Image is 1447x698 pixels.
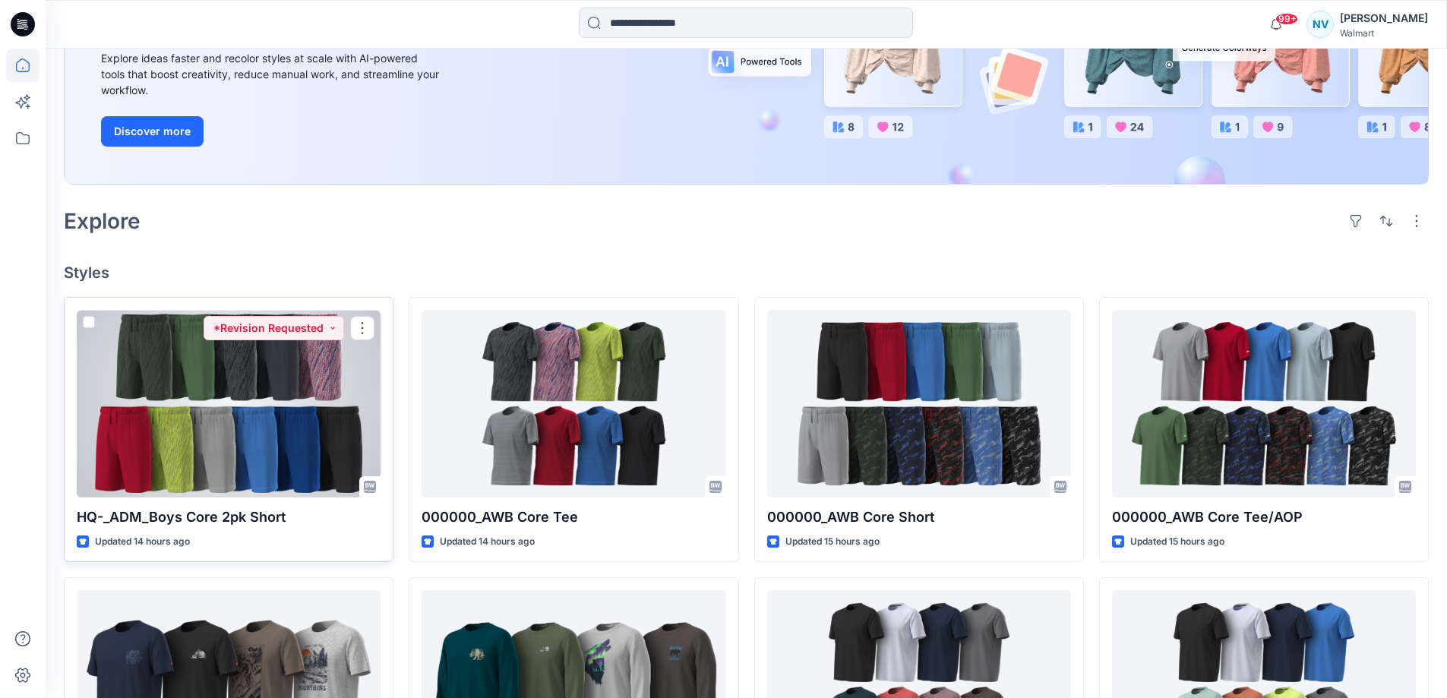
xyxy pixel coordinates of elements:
[101,116,204,147] button: Discover more
[1275,13,1298,25] span: 99+
[1340,27,1428,39] div: Walmart
[77,310,381,497] a: HQ-_ADM_Boys Core 2pk Short
[422,507,725,528] p: 000000_AWB Core Tee
[64,264,1429,282] h4: Styles
[1112,310,1416,497] a: 000000_AWB Core Tee/AOP
[767,310,1071,497] a: 000000_AWB Core Short
[1306,11,1334,38] div: NV
[101,116,443,147] a: Discover more
[101,50,443,98] div: Explore ideas faster and recolor styles at scale with AI-powered tools that boost creativity, red...
[1112,507,1416,528] p: 000000_AWB Core Tee/AOP
[422,310,725,497] a: 000000_AWB Core Tee
[77,507,381,528] p: HQ-_ADM_Boys Core 2pk Short
[95,534,190,550] p: Updated 14 hours ago
[440,534,535,550] p: Updated 14 hours ago
[1130,534,1224,550] p: Updated 15 hours ago
[785,534,880,550] p: Updated 15 hours ago
[767,507,1071,528] p: 000000_AWB Core Short
[1340,9,1428,27] div: [PERSON_NAME]
[64,209,141,233] h2: Explore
